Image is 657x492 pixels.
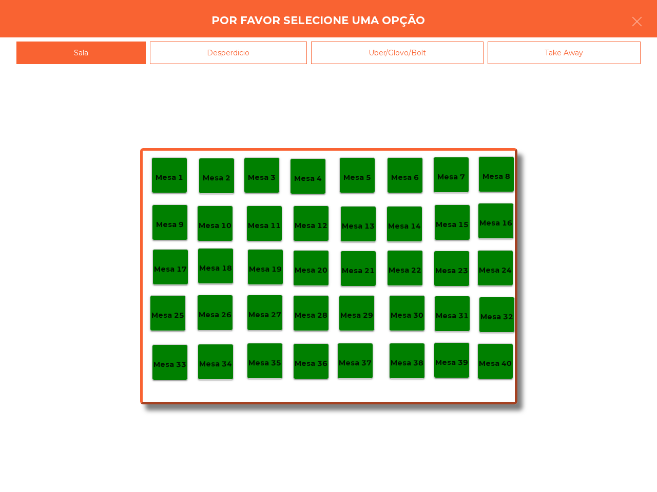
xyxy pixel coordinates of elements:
[340,310,373,321] p: Mesa 29
[151,310,184,321] p: Mesa 25
[388,220,421,232] p: Mesa 14
[488,42,641,65] div: Take Away
[436,310,469,322] p: Mesa 31
[435,265,468,277] p: Mesa 23
[295,358,327,370] p: Mesa 36
[16,42,146,65] div: Sala
[295,220,327,232] p: Mesa 12
[343,172,371,183] p: Mesa 5
[391,172,419,183] p: Mesa 6
[437,171,465,183] p: Mesa 7
[248,172,276,183] p: Mesa 3
[248,309,281,321] p: Mesa 27
[391,357,423,369] p: Mesa 38
[342,220,375,232] p: Mesa 13
[248,220,281,232] p: Mesa 11
[391,310,423,321] p: Mesa 30
[479,217,512,229] p: Mesa 16
[249,263,282,275] p: Mesa 19
[339,357,372,369] p: Mesa 37
[203,172,230,184] p: Mesa 2
[154,263,187,275] p: Mesa 17
[479,358,512,370] p: Mesa 40
[436,219,469,231] p: Mesa 15
[482,171,510,182] p: Mesa 8
[156,219,184,231] p: Mesa 9
[295,264,327,276] p: Mesa 20
[199,220,231,232] p: Mesa 10
[199,309,231,321] p: Mesa 26
[248,357,281,369] p: Mesa 35
[389,264,421,276] p: Mesa 22
[342,265,375,277] p: Mesa 21
[150,42,307,65] div: Desperdicio
[199,358,232,370] p: Mesa 34
[199,262,232,274] p: Mesa 18
[295,310,327,321] p: Mesa 28
[435,357,468,368] p: Mesa 39
[156,172,183,183] p: Mesa 1
[479,264,512,276] p: Mesa 24
[294,173,322,184] p: Mesa 4
[211,13,425,28] h4: Por favor selecione uma opção
[480,311,513,323] p: Mesa 32
[311,42,484,65] div: Uber/Glovo/Bolt
[153,359,186,371] p: Mesa 33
